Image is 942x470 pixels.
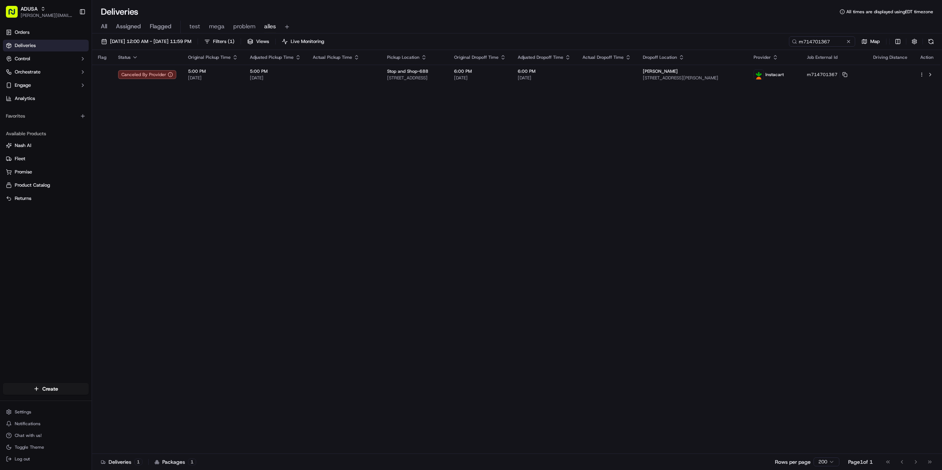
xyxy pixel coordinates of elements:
span: Dropoff Location [643,54,677,60]
span: m714701367 [807,72,837,78]
span: Returns [15,195,31,202]
span: [DATE] [454,75,506,81]
button: Create [3,383,89,395]
span: test [190,22,200,31]
button: Canceled By Provider [118,70,176,79]
button: Promise [3,166,89,178]
span: Promise [15,169,32,175]
span: Product Catalog [15,182,50,189]
span: Live Monitoring [291,38,324,45]
button: Product Catalog [3,179,89,191]
a: Promise [6,169,86,175]
span: Actual Pickup Time [313,54,352,60]
button: Chat with us! [3,430,89,441]
span: alles [264,22,276,31]
button: Fleet [3,153,89,165]
button: Refresh [926,36,936,47]
span: Status [118,54,131,60]
a: Orders [3,26,89,38]
div: Deliveries [101,458,142,466]
button: Views [244,36,272,47]
span: Instacart [765,72,784,78]
div: Action [919,54,935,60]
span: 5:00 PM [250,68,301,74]
span: Adjusted Dropoff Time [518,54,563,60]
a: Nash AI [6,142,86,149]
span: 6:00 PM [454,68,506,74]
button: Orchestrate [3,66,89,78]
span: Orchestrate [15,69,40,75]
button: Control [3,53,89,65]
span: Fleet [15,155,25,162]
span: mega [209,22,224,31]
span: All times are displayed using EDT timezone [846,9,933,15]
span: Deliveries [15,42,36,49]
button: ADUSA[PERSON_NAME][EMAIL_ADDRESS][PERSON_NAME][DOMAIN_NAME] [3,3,76,21]
span: Flagged [150,22,171,31]
button: Settings [3,407,89,417]
button: m714701367 [807,72,847,78]
div: Available Products [3,128,89,140]
span: [DATE] [518,75,571,81]
span: Log out [15,456,30,462]
span: Notifications [15,421,40,427]
div: 1 [134,459,142,465]
button: [DATE] 12:00 AM - [DATE] 11:59 PM [98,36,195,47]
span: Views [256,38,269,45]
button: ADUSA [21,5,38,12]
span: Driving Distance [873,54,907,60]
a: Product Catalog [6,182,86,189]
a: Returns [6,195,86,202]
button: Nash AI [3,140,89,151]
span: [STREET_ADDRESS] [387,75,443,81]
button: Notifications [3,419,89,429]
div: Page 1 of 1 [848,458,873,466]
input: Type to search [789,36,855,47]
span: Assigned [116,22,141,31]
button: [PERSON_NAME][EMAIL_ADDRESS][PERSON_NAME][DOMAIN_NAME] [21,12,73,18]
span: Provider [754,54,771,60]
span: Job External Id [807,54,837,60]
span: Original Dropoff Time [454,54,499,60]
div: Favorites [3,110,89,122]
button: Map [858,36,883,47]
span: Flag [98,54,106,60]
span: Control [15,55,30,62]
a: Fleet [6,155,86,162]
div: Packages [155,458,196,466]
button: Log out [3,454,89,464]
span: [DATE] 12:00 AM - [DATE] 11:59 PM [110,38,191,45]
span: Map [870,38,880,45]
span: Nash AI [15,142,31,149]
span: Adjusted Pickup Time [250,54,294,60]
img: profile_instacart_ahold_partner.png [754,70,764,79]
span: Pickup Location [387,54,419,60]
a: Analytics [3,93,89,104]
span: Stop and Shop-688 [387,68,428,74]
span: Actual Dropoff Time [582,54,624,60]
button: Live Monitoring [279,36,327,47]
span: 5:00 PM [188,68,238,74]
span: 6:00 PM [518,68,571,74]
span: Create [42,385,58,392]
span: [STREET_ADDRESS][PERSON_NAME] [643,75,742,81]
span: Toggle Theme [15,444,44,450]
span: [DATE] [250,75,301,81]
button: Filters(1) [201,36,238,47]
div: 1 [188,459,196,465]
span: Engage [15,82,31,89]
button: Engage [3,79,89,91]
span: ( 1 ) [228,38,234,45]
button: Returns [3,193,89,204]
span: Settings [15,409,31,415]
button: Toggle Theme [3,442,89,452]
span: problem [233,22,255,31]
a: Deliveries [3,40,89,51]
span: Original Pickup Time [188,54,231,60]
span: Orders [15,29,29,36]
span: Chat with us! [15,433,42,438]
span: [PERSON_NAME] [643,68,678,74]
